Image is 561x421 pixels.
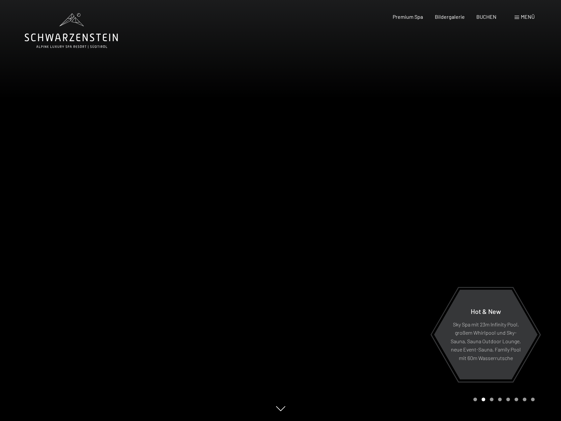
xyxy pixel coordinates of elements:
div: Carousel Page 3 [490,398,493,401]
div: Carousel Page 5 [506,398,510,401]
p: Sky Spa mit 23m Infinity Pool, großem Whirlpool und Sky-Sauna, Sauna Outdoor Lounge, neue Event-S... [450,320,521,362]
div: Carousel Page 1 [473,398,477,401]
div: Carousel Page 6 [515,398,518,401]
div: Carousel Page 7 [523,398,526,401]
div: Carousel Page 8 [531,398,535,401]
div: Carousel Page 2 (Current Slide) [482,398,485,401]
a: Hot & New Sky Spa mit 23m Infinity Pool, großem Whirlpool und Sky-Sauna, Sauna Outdoor Lounge, ne... [434,289,538,380]
a: Premium Spa [393,14,423,20]
div: Carousel Pagination [471,398,535,401]
div: Carousel Page 4 [498,398,502,401]
a: Bildergalerie [435,14,465,20]
span: Hot & New [471,307,501,315]
a: BUCHEN [476,14,496,20]
span: Menü [521,14,535,20]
